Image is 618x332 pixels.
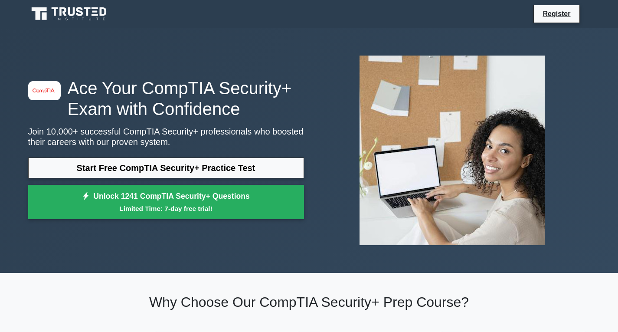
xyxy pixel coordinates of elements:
[28,294,590,310] h2: Why Choose Our CompTIA Security+ Prep Course?
[39,204,293,214] small: Limited Time: 7-day free trial!
[28,185,304,220] a: Unlock 1241 CompTIA Security+ QuestionsLimited Time: 7-day free trial!
[537,8,575,19] a: Register
[28,126,304,147] p: Join 10,000+ successful CompTIA Security+ professionals who boosted their careers with our proven...
[28,158,304,178] a: Start Free CompTIA Security+ Practice Test
[28,78,304,119] h1: Ace Your CompTIA Security+ Exam with Confidence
